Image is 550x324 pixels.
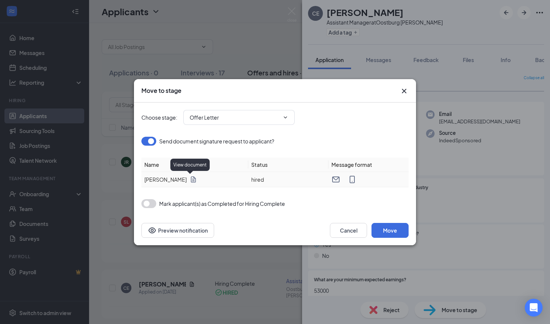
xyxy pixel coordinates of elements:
td: hired [248,172,328,187]
div: View document [170,159,210,171]
svg: Document [190,176,197,183]
div: Open Intercom Messenger [525,299,543,317]
h3: Move to stage [141,87,181,95]
span: Choose stage : [141,113,177,121]
button: Preview notificationEye [141,223,214,238]
svg: Cross [400,87,409,95]
svg: ChevronDown [282,114,288,120]
svg: Eye [148,226,157,235]
span: [PERSON_NAME] [144,175,187,184]
button: Move [371,223,409,238]
svg: MobileSms [348,175,357,184]
button: Close [400,87,409,95]
th: Name [141,158,248,172]
span: Mark applicant(s) as Completed for Hiring Complete [159,199,285,208]
th: Message format [328,158,409,172]
th: Status [248,158,328,172]
svg: Email [331,175,340,184]
button: Cancel [330,223,367,238]
span: Send document signature request to applicant? [159,137,274,146]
